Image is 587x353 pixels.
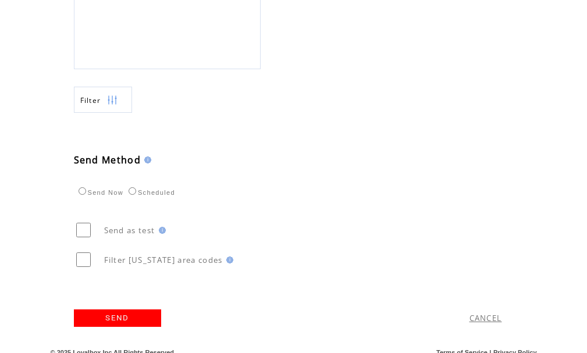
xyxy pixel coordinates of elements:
img: help.gif [155,227,166,234]
label: Send Now [76,189,123,196]
label: Scheduled [126,189,175,196]
span: Filter [US_STATE] area codes [104,255,223,265]
span: Send Method [74,154,141,166]
input: Send Now [79,187,86,195]
img: help.gif [223,256,233,263]
span: Show filters [80,95,101,105]
span: Send as test [104,225,155,236]
img: help.gif [141,156,151,163]
a: Filter [74,87,132,113]
input: Scheduled [129,187,136,195]
a: SEND [74,309,161,327]
img: filters.png [107,87,118,113]
a: CANCEL [469,313,502,323]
